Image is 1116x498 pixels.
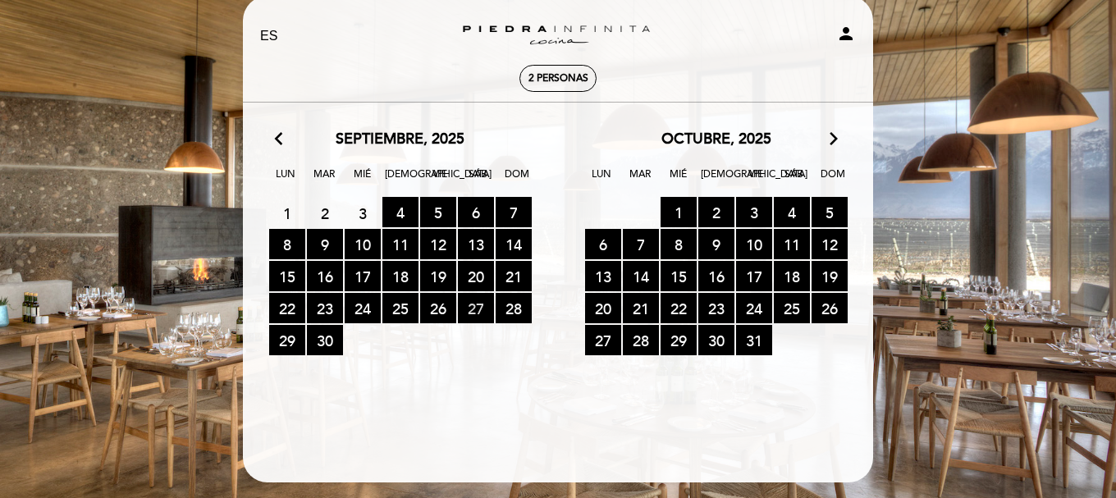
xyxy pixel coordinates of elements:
span: 13 [585,261,621,291]
span: 4 [774,197,810,227]
span: 17 [736,261,772,291]
span: 15 [661,261,697,291]
span: 26 [812,293,848,323]
i: arrow_back_ios [275,129,290,150]
span: 11 [382,229,418,259]
span: 21 [623,293,659,323]
span: 8 [661,229,697,259]
span: Sáb [778,166,811,196]
span: Mié [346,166,379,196]
i: person [836,24,856,43]
span: 31 [736,325,772,355]
span: 26 [420,293,456,323]
span: octubre, 2025 [661,129,771,150]
span: 19 [812,261,848,291]
a: Zuccardi [GEOGRAPHIC_DATA] - Restaurant [GEOGRAPHIC_DATA] [455,14,661,59]
span: 14 [623,261,659,291]
span: 3 [345,198,381,228]
span: 20 [585,293,621,323]
span: [DEMOGRAPHIC_DATA] [701,166,734,196]
span: 29 [661,325,697,355]
span: 2 personas [528,72,588,85]
span: 8 [269,229,305,259]
span: 28 [623,325,659,355]
span: 23 [698,293,734,323]
span: 21 [496,261,532,291]
span: 3 [736,197,772,227]
span: 19 [420,261,456,291]
span: 7 [496,197,532,227]
span: 6 [585,229,621,259]
span: 1 [269,198,305,228]
span: Lun [269,166,302,196]
span: Dom [816,166,849,196]
span: 15 [269,261,305,291]
span: 29 [269,325,305,355]
span: 14 [496,229,532,259]
span: 27 [585,325,621,355]
span: 22 [269,293,305,323]
span: 9 [307,229,343,259]
span: Mar [624,166,656,196]
span: 30 [307,325,343,355]
span: 12 [420,229,456,259]
span: 7 [623,229,659,259]
span: 5 [812,197,848,227]
span: 1 [661,197,697,227]
span: 23 [307,293,343,323]
span: 24 [345,293,381,323]
span: septiembre, 2025 [336,129,464,150]
span: Sáb [462,166,495,196]
span: 18 [382,261,418,291]
span: Dom [501,166,533,196]
span: Vie [739,166,772,196]
i: arrow_forward_ios [826,129,841,150]
span: 27 [458,293,494,323]
span: 13 [458,229,494,259]
span: 2 [307,198,343,228]
button: person [836,24,856,49]
span: 16 [307,261,343,291]
span: 9 [698,229,734,259]
span: 6 [458,197,494,227]
span: Mié [662,166,695,196]
span: 10 [345,229,381,259]
span: 5 [420,197,456,227]
span: 4 [382,197,418,227]
span: 11 [774,229,810,259]
span: 12 [812,229,848,259]
span: 22 [661,293,697,323]
span: 18 [774,261,810,291]
span: 2 [698,197,734,227]
span: 24 [736,293,772,323]
span: 16 [698,261,734,291]
span: 25 [382,293,418,323]
span: 10 [736,229,772,259]
span: [DEMOGRAPHIC_DATA] [385,166,418,196]
span: Lun [585,166,618,196]
span: 30 [698,325,734,355]
span: 17 [345,261,381,291]
span: Mar [308,166,341,196]
span: 28 [496,293,532,323]
span: 20 [458,261,494,291]
span: Vie [423,166,456,196]
span: 25 [774,293,810,323]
